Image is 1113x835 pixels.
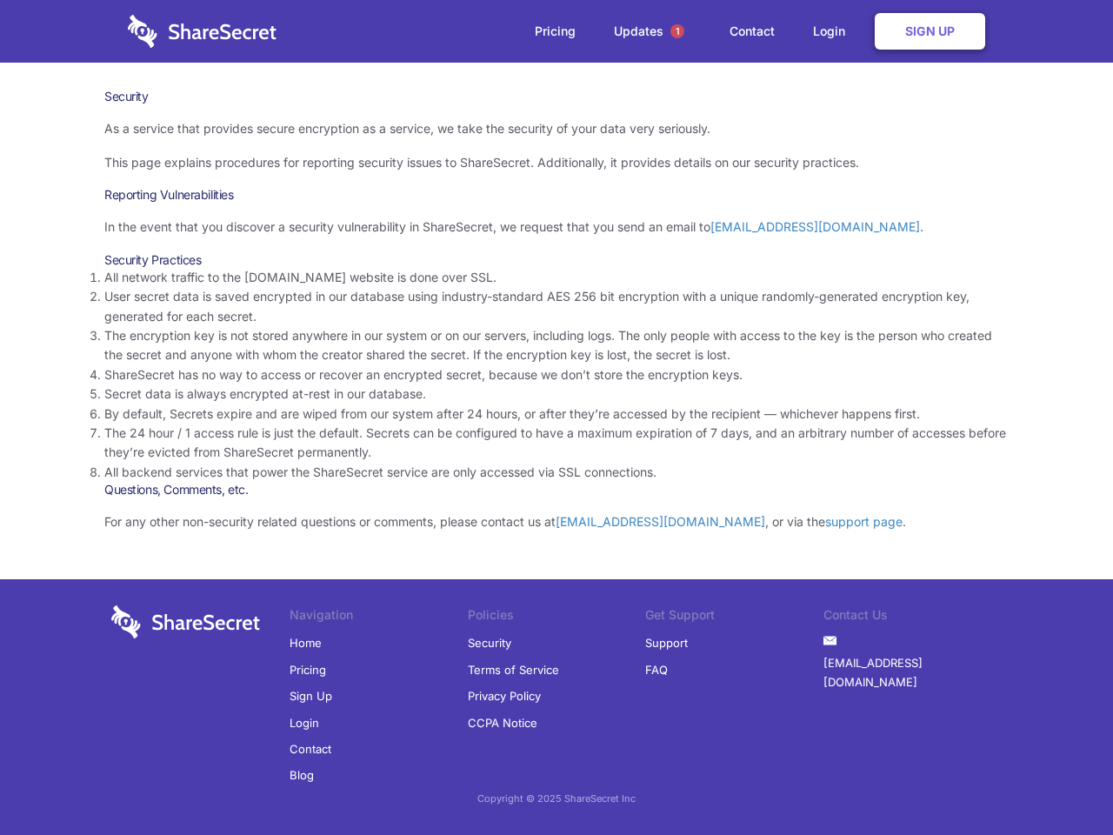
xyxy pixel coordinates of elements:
[875,13,985,50] a: Sign Up
[104,365,1009,384] li: ShareSecret has no way to access or recover an encrypted secret, because we don’t store the encry...
[468,683,541,709] a: Privacy Policy
[104,187,1009,203] h3: Reporting Vulnerabilities
[290,710,319,736] a: Login
[556,514,765,529] a: [EMAIL_ADDRESS][DOMAIN_NAME]
[290,762,314,788] a: Blog
[104,153,1009,172] p: This page explains procedures for reporting security issues to ShareSecret. Additionally, it prov...
[290,630,322,656] a: Home
[517,4,593,58] a: Pricing
[104,384,1009,404] li: Secret data is always encrypted at-rest in our database.
[468,657,559,683] a: Terms of Service
[104,512,1009,531] p: For any other non-security related questions or comments, please contact us at , or via the .
[104,119,1009,138] p: As a service that provides secure encryption as a service, we take the security of your data very...
[823,650,1002,696] a: [EMAIL_ADDRESS][DOMAIN_NAME]
[290,605,468,630] li: Navigation
[645,605,823,630] li: Get Support
[290,657,326,683] a: Pricing
[104,252,1009,268] h3: Security Practices
[104,89,1009,104] h1: Security
[710,219,920,234] a: [EMAIL_ADDRESS][DOMAIN_NAME]
[111,605,260,638] img: logo-wordmark-white-trans-d4663122ce5f474addd5e946df7df03e33cb6a1c49d2221995e7729f52c070b2.svg
[290,736,331,762] a: Contact
[823,605,1002,630] li: Contact Us
[104,217,1009,237] p: In the event that you discover a security vulnerability in ShareSecret, we request that you send ...
[670,24,684,38] span: 1
[645,657,668,683] a: FAQ
[468,710,537,736] a: CCPA Notice
[796,4,871,58] a: Login
[104,482,1009,498] h3: Questions, Comments, etc.
[104,424,1009,463] li: The 24 hour / 1 access rule is just the default. Secrets can be configured to have a maximum expi...
[825,514,903,529] a: support page
[128,15,277,48] img: logo-wordmark-white-trans-d4663122ce5f474addd5e946df7df03e33cb6a1c49d2221995e7729f52c070b2.svg
[104,268,1009,287] li: All network traffic to the [DOMAIN_NAME] website is done over SSL.
[712,4,792,58] a: Contact
[645,630,688,656] a: Support
[468,605,646,630] li: Policies
[104,326,1009,365] li: The encryption key is not stored anywhere in our system or on our servers, including logs. The on...
[104,287,1009,326] li: User secret data is saved encrypted in our database using industry-standard AES 256 bit encryptio...
[104,404,1009,424] li: By default, Secrets expire and are wiped from our system after 24 hours, or after they’re accesse...
[468,630,511,656] a: Security
[290,683,332,709] a: Sign Up
[104,463,1009,482] li: All backend services that power the ShareSecret service are only accessed via SSL connections.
